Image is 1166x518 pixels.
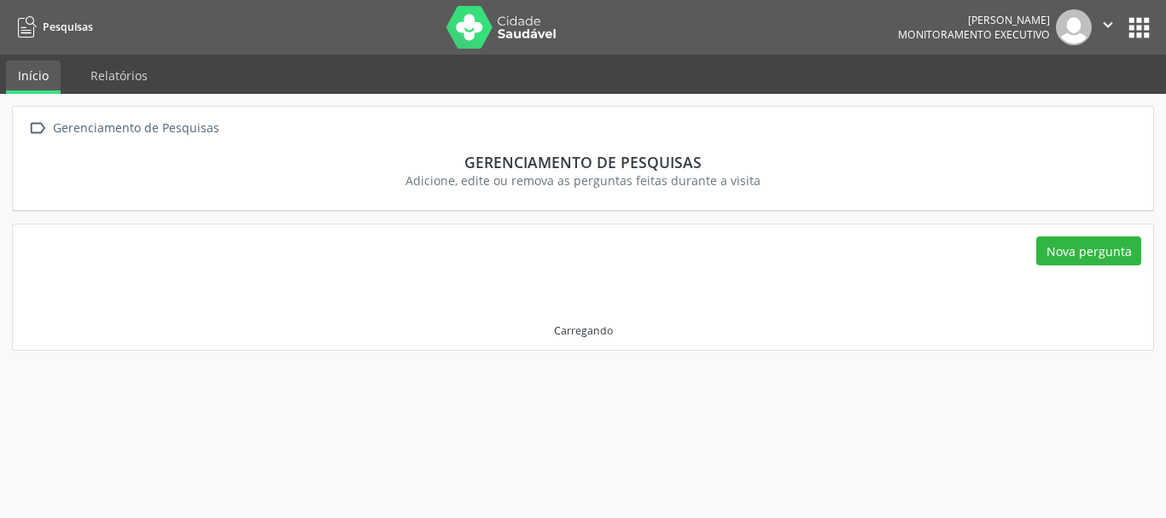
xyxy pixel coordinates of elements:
button: Nova pergunta [1036,236,1141,265]
div: Gerenciamento de Pesquisas [37,153,1129,172]
a: Relatórios [79,61,160,90]
span: Pesquisas [43,20,93,34]
div: Gerenciamento de Pesquisas [50,116,222,141]
i:  [25,116,50,141]
a:  Gerenciamento de Pesquisas [25,116,222,141]
a: Início [6,61,61,94]
img: img [1056,9,1092,45]
button:  [1092,9,1124,45]
a: Pesquisas [12,13,93,41]
i:  [1099,15,1117,34]
button: apps [1124,13,1154,43]
div: Adicione, edite ou remova as perguntas feitas durante a visita [37,172,1129,189]
div: [PERSON_NAME] [898,13,1050,27]
div: Carregando [554,323,613,338]
span: Monitoramento Executivo [898,27,1050,42]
